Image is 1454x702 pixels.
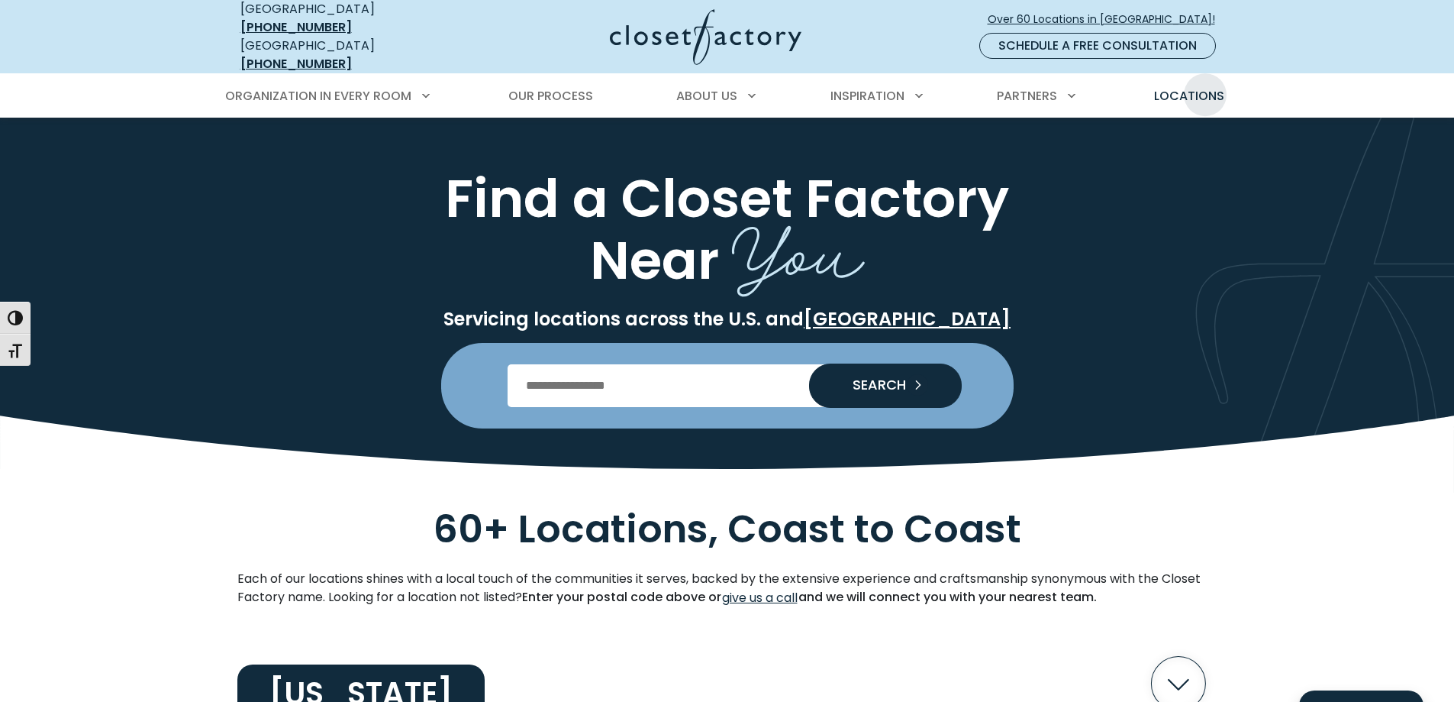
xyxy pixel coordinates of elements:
[610,9,801,65] img: Closet Factory Logo
[721,588,798,608] a: give us a call
[804,306,1011,332] a: [GEOGRAPHIC_DATA]
[830,87,904,105] span: Inspiration
[508,87,593,105] span: Our Process
[240,18,352,36] a: [PHONE_NUMBER]
[214,75,1240,118] nav: Primary Menu
[987,6,1228,33] a: Over 60 Locations in [GEOGRAPHIC_DATA]!
[997,87,1057,105] span: Partners
[988,11,1227,27] span: Over 60 Locations in [GEOGRAPHIC_DATA]!
[590,223,719,297] span: Near
[508,364,946,407] input: Enter Postal Code
[522,588,1097,606] strong: Enter your postal code above or and we will connect you with your nearest team.
[240,37,462,73] div: [GEOGRAPHIC_DATA]
[445,161,1009,235] span: Find a Closet Factory
[979,33,1216,59] a: Schedule a Free Consultation
[240,55,352,73] a: [PHONE_NUMBER]
[225,87,411,105] span: Organization in Every Room
[237,308,1217,331] p: Servicing locations across the U.S. and
[732,191,865,303] span: You
[676,87,737,105] span: About Us
[840,378,906,392] span: SEARCH
[1154,87,1224,105] span: Locations
[809,364,962,408] button: Search our Nationwide Locations
[237,570,1217,608] p: Each of our locations shines with a local touch of the communities it serves, backed by the exten...
[434,502,1021,556] span: 60+ Locations, Coast to Coast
